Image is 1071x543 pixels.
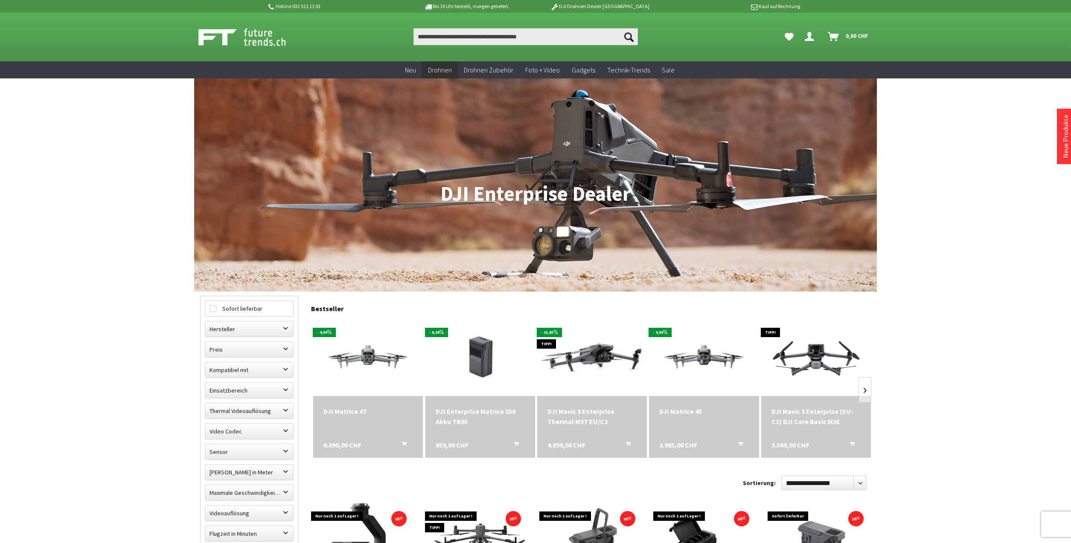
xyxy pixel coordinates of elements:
[649,326,759,388] img: DJI Matrice 4E
[780,28,798,45] a: Meine Favoriten
[801,28,821,45] a: Dein Konto
[405,66,416,74] span: Neu
[533,1,666,12] p: DJI Drohnen Dealer [GEOGRAPHIC_DATA]
[659,406,748,416] a: DJI Matrice 4E 3.985,00 CHF In den Warenkorb
[200,183,871,205] h1: DJI Enterprise Dealer
[399,61,422,79] a: Neu
[428,66,452,74] span: Drohnen
[728,440,748,451] button: In den Warenkorb
[436,406,525,427] div: DJI Enterprise Matrice 350 Akku TB65
[205,424,293,439] label: Video Codec
[615,440,636,451] button: In den Warenkorb
[743,476,776,490] label: Sortierung:
[205,301,293,316] label: Sofort lieferbar
[205,403,293,419] label: Thermal Videoauflösung
[400,1,533,12] p: Bis 16 Uhr bestellt, morgen geliefert.
[205,485,293,500] label: Maximale Geschwindigkeit in km/h
[503,440,524,451] button: In den Warenkorb
[547,406,637,427] a: DJI Mavic 3 Enterprise Thermal M3T EU/C2 4.899,00 CHF In den Warenkorb
[572,66,595,74] span: Gadgets
[839,440,860,451] button: In den Warenkorb
[620,28,638,45] button: Suchen
[432,319,528,396] img: DJI Enterprise Matrice 350 Akku TB65
[519,61,566,79] a: Foto + Video
[205,362,293,378] label: Kompatibel mit
[267,1,400,12] p: Hotline 032 511 11 03
[391,440,412,451] button: In den Warenkorb
[464,66,513,74] span: Drohnen Zubehör
[458,61,519,79] a: Drohnen Zubehör
[761,326,871,388] img: DJI Mavic 3 Enterprise (EU-C1) DJI Care Basic M3E
[205,505,293,521] label: Videoauflösung
[436,440,469,450] span: 859,00 CHF
[547,440,585,450] span: 4.899,00 CHF
[313,326,423,388] img: DJI Matrice 4T
[436,406,525,427] a: DJI Enterprise Matrice 350 Akku TB65 859,00 CHF In den Warenkorb
[1061,115,1070,158] a: Neue Produkte
[205,321,293,337] label: Hersteller
[323,440,361,450] span: 6.090,00 CHF
[311,296,871,317] div: Bestseller
[413,28,638,45] input: Produkt, Marke, Kategorie, EAN, Artikelnummer…
[547,406,637,427] div: DJI Mavic 3 Enterprise Thermal M3T EU/C2
[323,406,413,416] div: DJI Matrice 4T
[666,1,800,12] p: Kauf auf Rechnung
[659,440,697,450] span: 3.985,00 CHF
[607,66,650,74] span: Technik-Trends
[846,29,868,43] span: 0,00 CHF
[323,406,413,416] a: DJI Matrice 4T 6.090,00 CHF In den Warenkorb
[824,28,873,45] a: Warenkorb
[205,465,293,480] label: Maximale Flughöhe in Meter
[198,26,305,48] img: Shop Futuretrends - zur Startseite wechseln
[422,61,458,79] a: Drohnen
[205,526,293,541] label: Flugzeit in Minuten
[771,406,861,427] div: DJI Mavic 3 Enterprise (EU-C1) DJI Care Basic M3E
[205,383,293,398] label: Einsatzbereich
[566,61,601,79] a: Gadgets
[205,444,293,459] label: Sensor
[771,406,861,427] a: DJI Mavic 3 Enterprise (EU-C1) DJI Care Basic M3E 3.569,00 CHF In den Warenkorb
[659,406,748,416] div: DJI Matrice 4E
[771,440,809,450] span: 3.569,00 CHF
[537,323,647,392] img: DJI Mavic 3 Enterprise Thermal M3T EU/C2
[662,66,675,74] span: Sale
[656,61,681,79] a: Sale
[525,66,560,74] span: Foto + Video
[205,342,293,357] label: Preis
[601,61,656,79] a: Technik-Trends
